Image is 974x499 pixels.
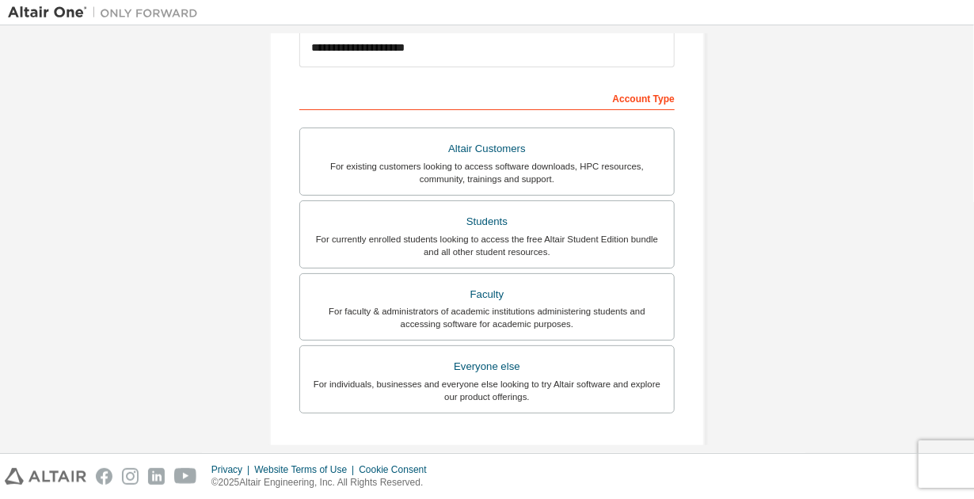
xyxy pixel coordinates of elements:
[299,437,675,463] div: Your Profile
[174,468,197,485] img: youtube.svg
[310,378,664,403] div: For individuals, businesses and everyone else looking to try Altair software and explore our prod...
[359,463,436,476] div: Cookie Consent
[310,138,664,160] div: Altair Customers
[310,233,664,258] div: For currently enrolled students looking to access the free Altair Student Edition bundle and all ...
[5,468,86,485] img: altair_logo.svg
[122,468,139,485] img: instagram.svg
[310,160,664,185] div: For existing customers looking to access software downloads, HPC resources, community, trainings ...
[310,284,664,306] div: Faculty
[310,356,664,378] div: Everyone else
[96,468,112,485] img: facebook.svg
[310,211,664,233] div: Students
[299,85,675,110] div: Account Type
[148,468,165,485] img: linkedin.svg
[310,305,664,330] div: For faculty & administrators of academic institutions administering students and accessing softwa...
[8,5,206,21] img: Altair One
[211,463,254,476] div: Privacy
[211,476,436,489] p: © 2025 Altair Engineering, Inc. All Rights Reserved.
[254,463,359,476] div: Website Terms of Use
